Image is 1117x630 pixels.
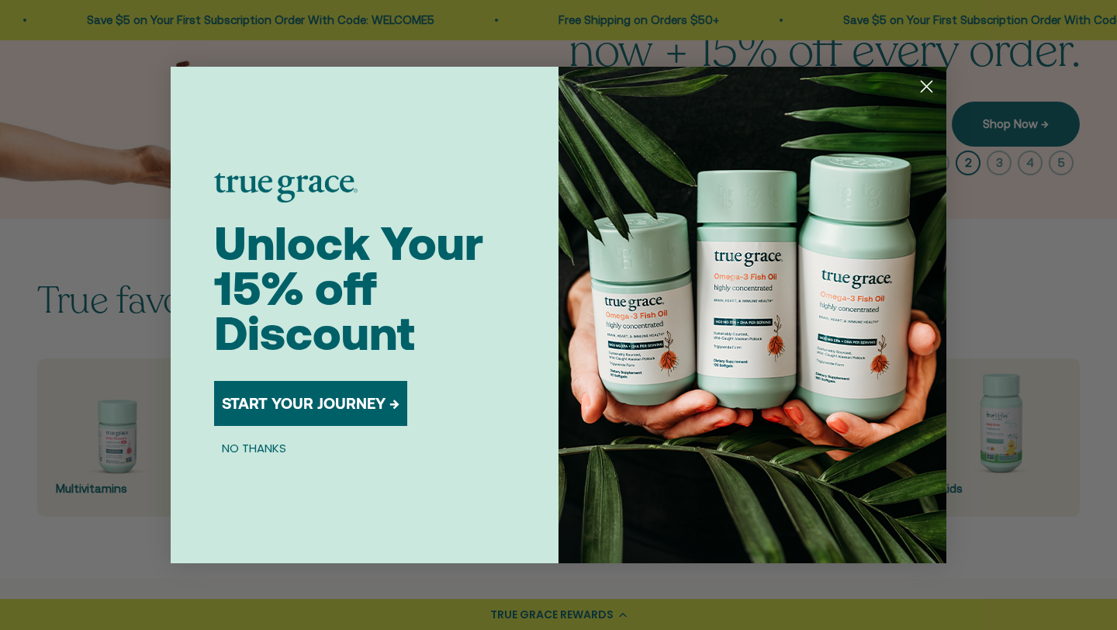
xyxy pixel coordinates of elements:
[214,381,407,426] button: START YOUR JOURNEY →
[214,173,358,202] img: logo placeholder
[214,438,294,457] button: NO THANKS
[558,67,946,563] img: 098727d5-50f8-4f9b-9554-844bb8da1403.jpeg
[214,216,483,360] span: Unlock Your 15% off Discount
[913,73,940,100] button: Close dialog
